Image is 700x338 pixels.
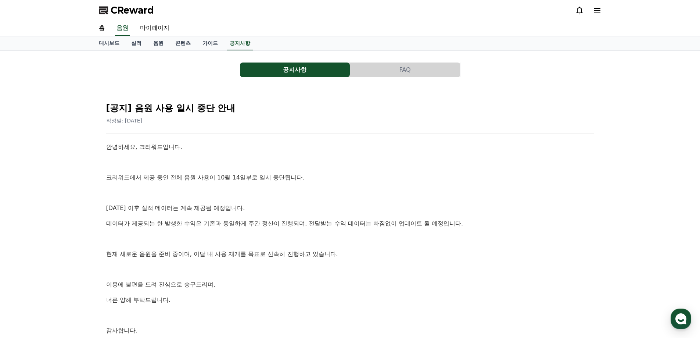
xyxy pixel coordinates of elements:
[106,326,594,335] p: 감사합니다.
[99,4,154,16] a: CReward
[106,219,594,228] p: 데이터가 제공되는 한 발생한 수익은 기존과 동일하게 주간 정산이 진행되며, 전달받는 수익 데이터는 빠짐없이 업데이트 될 예정입니다.
[350,63,460,77] button: FAQ
[169,36,197,50] a: 콘텐츠
[106,173,594,182] p: 크리워드에서 제공 중인 전체 음원 사용이 10월 14일부로 일시 중단됩니다.
[106,118,143,124] span: 작성일: [DATE]
[111,4,154,16] span: CReward
[350,63,460,77] a: FAQ
[106,295,594,305] p: 너른 양해 부탁드립니다.
[227,36,253,50] a: 공지사항
[106,280,594,289] p: 이용에 불편을 드려 진심으로 송구드리며,
[93,36,125,50] a: 대시보드
[106,142,594,152] p: 안녕하세요, 크리워드입니다.
[134,21,175,36] a: 마이페이지
[93,21,111,36] a: 홈
[240,63,350,77] button: 공지사항
[197,36,224,50] a: 가이드
[106,102,594,114] h2: [공지] 음원 사용 일시 중단 안내
[115,21,130,36] a: 음원
[106,249,594,259] p: 현재 새로운 음원을 준비 중이며, 이달 내 사용 재개를 목표로 신속히 진행하고 있습니다.
[147,36,169,50] a: 음원
[106,203,594,213] p: [DATE] 이후 실적 데이터는 계속 제공될 예정입니다.
[125,36,147,50] a: 실적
